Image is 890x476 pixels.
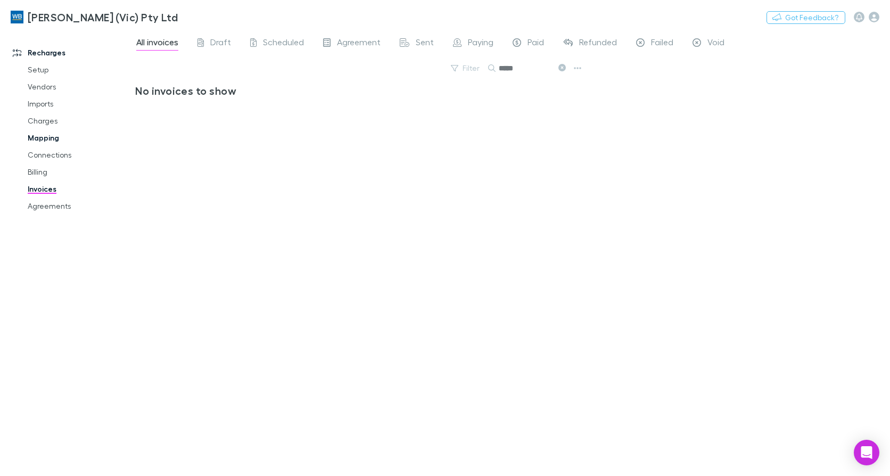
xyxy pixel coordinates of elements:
h3: No invoices to show [135,84,576,97]
img: William Buck (Vic) Pty Ltd's Logo [11,11,23,23]
span: Draft [210,37,231,51]
a: Vendors [17,78,141,95]
a: Charges [17,112,141,129]
button: Got Feedback? [767,11,845,24]
span: Failed [651,37,673,51]
button: Filter [446,62,486,75]
div: Open Intercom Messenger [854,440,879,465]
span: Paid [528,37,544,51]
span: All invoices [136,37,178,51]
a: Agreements [17,198,141,215]
a: Connections [17,146,141,163]
span: Void [707,37,724,51]
a: [PERSON_NAME] (Vic) Pty Ltd [4,4,184,30]
a: Recharges [2,44,141,61]
a: Invoices [17,180,141,198]
span: Sent [416,37,434,51]
a: Mapping [17,129,141,146]
a: Imports [17,95,141,112]
span: Agreement [337,37,381,51]
span: Refunded [579,37,617,51]
h3: [PERSON_NAME] (Vic) Pty Ltd [28,11,178,23]
a: Billing [17,163,141,180]
span: Paying [468,37,493,51]
span: Scheduled [263,37,304,51]
a: Setup [17,61,141,78]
